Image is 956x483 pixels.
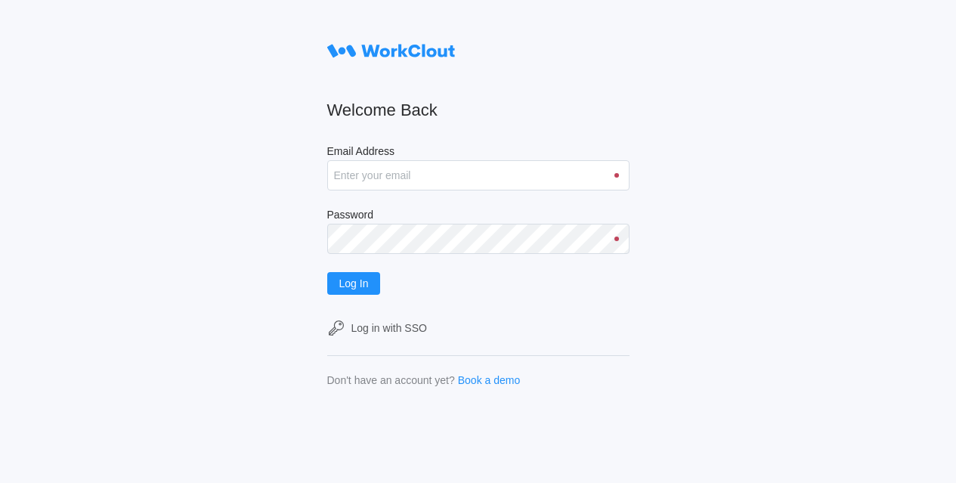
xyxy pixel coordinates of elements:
[458,374,521,386] a: Book a demo
[327,100,630,121] h2: Welcome Back
[327,319,630,337] a: Log in with SSO
[327,374,455,386] div: Don't have an account yet?
[327,160,630,190] input: Enter your email
[351,322,427,334] div: Log in with SSO
[327,209,630,224] label: Password
[327,272,381,295] button: Log In
[327,145,630,160] label: Email Address
[339,278,369,289] span: Log In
